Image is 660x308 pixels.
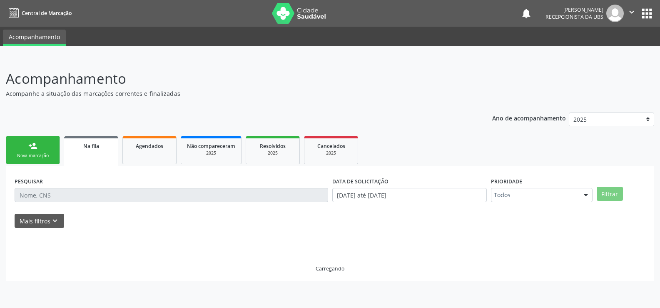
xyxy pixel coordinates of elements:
div: 2025 [310,150,352,156]
p: Acompanhe a situação das marcações correntes e finalizadas [6,89,460,98]
input: Selecione um intervalo [332,188,487,202]
i: keyboard_arrow_down [50,216,60,225]
button: apps [640,6,654,21]
i:  [627,8,636,17]
button: notifications [521,8,532,19]
div: Carregando [316,265,344,272]
input: Nome, CNS [15,188,328,202]
div: [PERSON_NAME] [545,6,603,13]
span: Resolvidos [260,143,286,150]
div: 2025 [187,150,235,156]
label: Prioridade [491,175,522,188]
span: Todos [494,191,575,199]
span: Agendados [136,143,163,150]
label: DATA DE SOLICITAÇÃO [332,175,389,188]
p: Acompanhamento [6,68,460,89]
span: Não compareceram [187,143,235,150]
label: PESQUISAR [15,175,43,188]
span: Cancelados [317,143,345,150]
span: Na fila [83,143,99,150]
div: Nova marcação [12,153,54,159]
a: Acompanhamento [3,30,66,46]
button: Mais filtroskeyboard_arrow_down [15,214,64,228]
span: Recepcionista da UBS [545,13,603,20]
p: Ano de acompanhamento [492,113,566,123]
button: Filtrar [597,187,623,201]
button:  [624,5,640,22]
a: Central de Marcação [6,6,72,20]
img: img [606,5,624,22]
div: person_add [28,141,37,150]
div: 2025 [252,150,294,156]
span: Central de Marcação [22,10,72,17]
